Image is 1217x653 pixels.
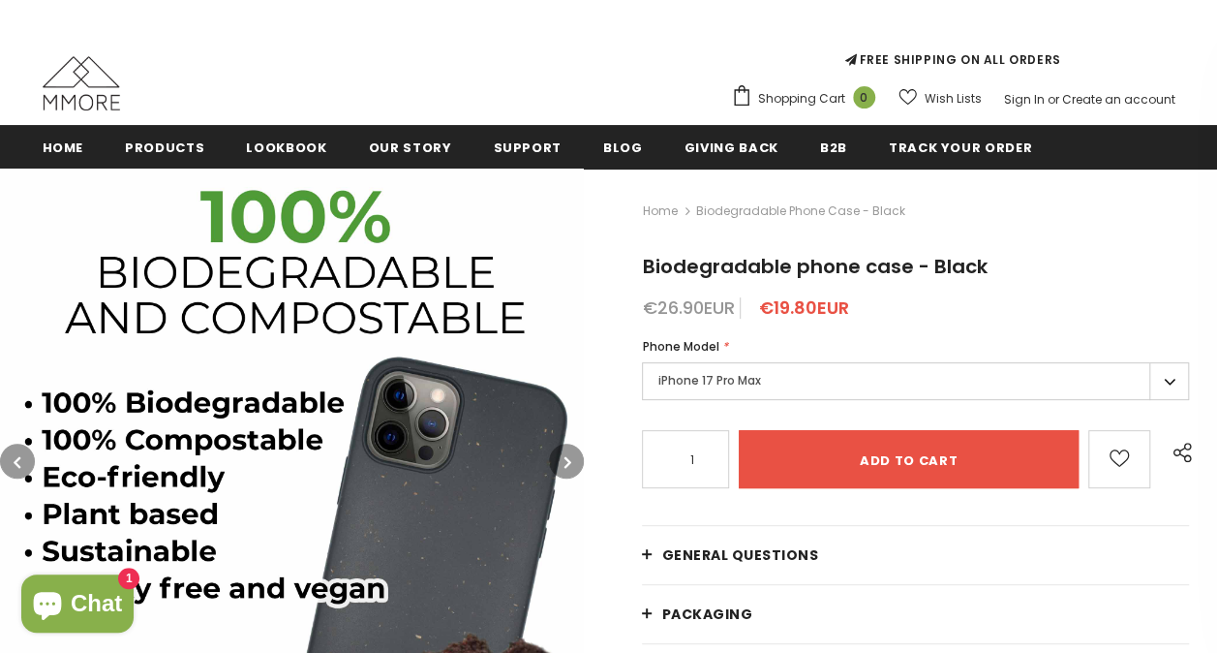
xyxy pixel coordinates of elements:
inbox-online-store-chat: Shopify online store chat [15,575,139,637]
a: General Questions [642,526,1189,584]
span: Phone Model [642,338,718,355]
span: or [1048,91,1059,108]
span: B2B [820,139,847,157]
a: Our Story [369,125,452,169]
a: Sign In [1004,91,1045,108]
span: Blog [603,139,643,157]
a: PACKAGING [642,585,1189,643]
a: Wish Lists [898,81,982,115]
span: €19.80EUR [758,295,848,320]
a: Giving back [685,125,778,169]
span: Wish Lists [925,89,982,109]
label: iPhone 17 Pro Max [642,362,1189,400]
span: Products [125,139,204,157]
span: Shopping Cart [758,89,845,109]
img: MMORE Cases [43,56,120,110]
span: Biodegradable phone case - Black [695,200,904,223]
span: €26.90EUR [642,295,734,320]
a: Track your order [889,125,1032,169]
a: Products [125,125,204,169]
span: Our Story [369,139,452,157]
span: support [493,139,562,157]
span: Lookbook [246,139,326,157]
a: Lookbook [246,125,326,169]
a: Shopping Cart 0 [731,84,885,113]
span: General Questions [661,545,818,565]
a: Home [642,200,677,223]
a: Blog [603,125,643,169]
a: support [493,125,562,169]
input: Add to cart [739,430,1078,488]
a: Create an account [1062,91,1175,108]
a: Home [43,125,84,169]
span: Track your order [889,139,1032,157]
a: B2B [820,125,847,169]
span: Home [43,139,84,157]
span: 0 [853,86,875,109]
span: PACKAGING [661,605,752,624]
span: Biodegradable phone case - Black [642,253,987,280]
span: Giving back [685,139,778,157]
